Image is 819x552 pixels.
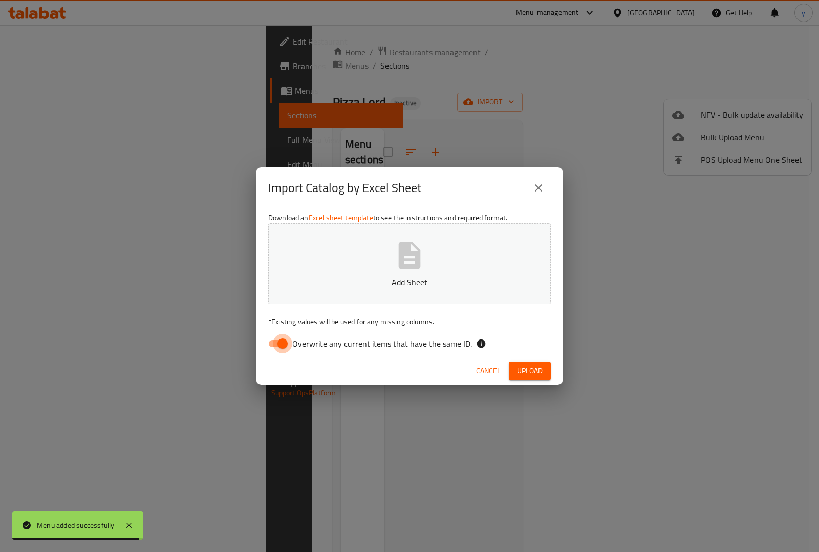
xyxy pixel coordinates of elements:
[526,176,551,200] button: close
[268,316,551,327] p: Existing values will be used for any missing columns.
[472,362,505,380] button: Cancel
[292,337,472,350] span: Overwrite any current items that have the same ID.
[284,276,535,288] p: Add Sheet
[309,211,373,224] a: Excel sheet template
[476,338,486,349] svg: If the overwrite option isn't selected, then the items that match an existing ID will be ignored ...
[256,208,563,357] div: Download an to see the instructions and required format.
[37,520,115,531] div: Menu added successfully
[509,362,551,380] button: Upload
[476,365,501,377] span: Cancel
[268,180,421,196] h2: Import Catalog by Excel Sheet
[517,365,543,377] span: Upload
[268,223,551,304] button: Add Sheet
